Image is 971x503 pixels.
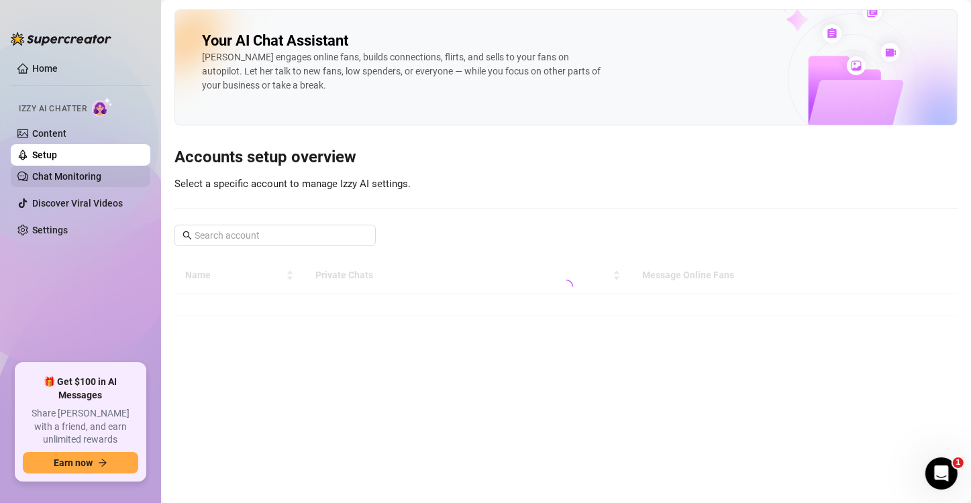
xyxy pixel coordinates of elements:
span: loading [558,279,574,295]
span: 🎁 Get $100 in AI Messages [23,376,138,402]
h2: Your AI Chat Assistant [202,32,348,50]
iframe: Intercom live chat [925,457,958,490]
input: Search account [195,228,357,243]
button: Earn nowarrow-right [23,452,138,473]
a: Discover Viral Videos [32,198,123,209]
div: [PERSON_NAME] engages online fans, builds connections, flirts, and sells to your fans on autopilo... [202,50,605,93]
a: Home [32,63,58,74]
img: logo-BBDzfeDw.svg [11,32,111,46]
a: Setup [32,150,57,160]
span: Select a specific account to manage Izzy AI settings. [174,178,411,190]
span: 1 [953,457,964,468]
span: search [183,231,192,240]
span: Share [PERSON_NAME] with a friend, and earn unlimited rewards [23,407,138,447]
a: Chat Monitoring [32,171,101,182]
span: Earn now [54,457,93,468]
span: Izzy AI Chatter [19,103,87,115]
img: AI Chatter [92,97,113,117]
a: Settings [32,225,68,235]
h3: Accounts setup overview [174,147,958,168]
a: Content [32,128,66,139]
span: arrow-right [98,458,107,467]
